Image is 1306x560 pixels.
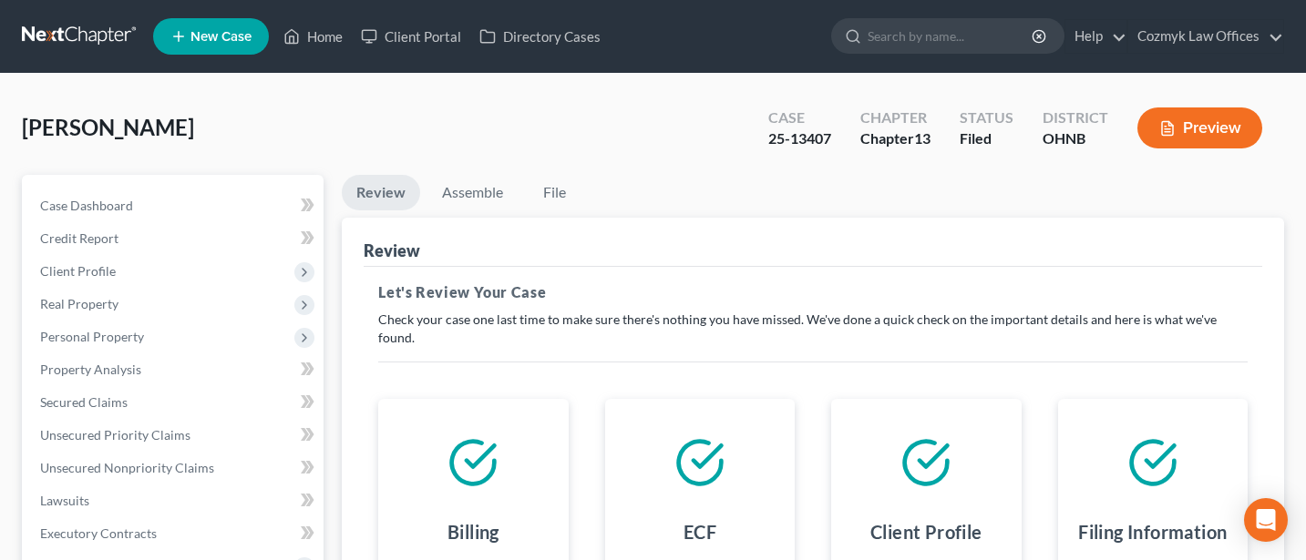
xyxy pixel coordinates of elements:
a: Executory Contracts [26,517,324,550]
span: Client Profile [40,263,116,279]
span: [PERSON_NAME] [22,114,194,140]
h4: Client Profile [870,519,982,545]
span: Property Analysis [40,361,141,377]
div: Review [364,239,420,261]
a: File [525,175,583,210]
span: Secured Claims [40,394,128,410]
a: Directory Cases [470,20,610,53]
input: Search by name... [868,19,1034,53]
span: Case Dashboard [40,198,133,213]
span: 13 [914,129,931,147]
span: Real Property [40,296,118,311]
a: Credit Report [26,222,324,255]
div: Status [960,107,1013,128]
h4: Filing Information [1078,519,1227,545]
a: Secured Claims [26,386,324,419]
div: Chapter [860,107,931,128]
div: OHNB [1043,128,1108,149]
span: Personal Property [40,329,144,344]
div: Open Intercom Messenger [1244,498,1288,542]
a: Unsecured Nonpriority Claims [26,452,324,484]
div: District [1043,107,1108,128]
a: Assemble [427,175,518,210]
h4: ECF [684,519,716,545]
h4: Billing [447,519,499,545]
p: Check your case one last time to make sure there's nothing you have missed. We've done a quick ch... [378,311,1248,347]
a: Case Dashboard [26,189,324,222]
div: 25-13407 [768,128,831,149]
a: Property Analysis [26,353,324,386]
div: Chapter [860,128,931,149]
span: Lawsuits [40,493,89,508]
span: New Case [190,30,252,44]
a: Unsecured Priority Claims [26,419,324,452]
div: Filed [960,128,1013,149]
h5: Let's Review Your Case [378,281,1248,303]
a: Cozmyk Law Offices [1128,20,1283,53]
span: Unsecured Nonpriority Claims [40,460,214,475]
a: Client Portal [352,20,470,53]
button: Preview [1137,107,1262,148]
span: Unsecured Priority Claims [40,427,190,443]
a: Review [342,175,420,210]
a: Lawsuits [26,484,324,517]
span: Executory Contracts [40,525,157,541]
a: Home [274,20,352,53]
div: Case [768,107,831,128]
span: Credit Report [40,230,118,246]
a: Help [1065,20,1126,53]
